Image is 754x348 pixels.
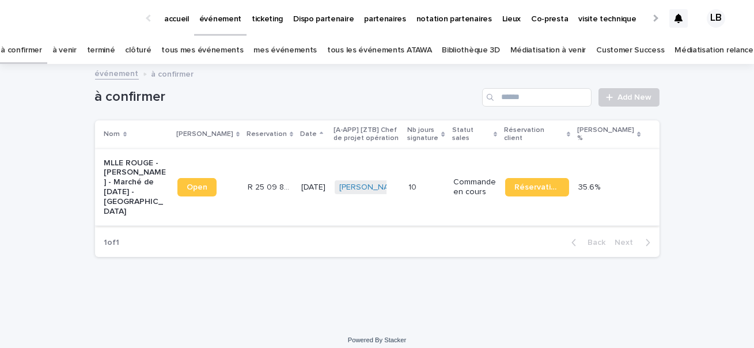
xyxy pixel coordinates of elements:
a: terminé [87,37,115,64]
img: Ls34BcGeRexTGTNfXpUC [23,7,135,30]
a: à confirmer [1,37,42,64]
button: Back [562,237,611,248]
a: [PERSON_NAME] [339,183,402,192]
span: Back [581,239,606,247]
div: LB [707,9,725,28]
a: événement [95,66,139,80]
h1: à confirmer [95,89,478,105]
p: Nb jours signature [407,124,438,145]
a: Powered By Stacker [348,336,406,343]
a: Réservation [505,178,569,196]
p: [PERSON_NAME] [176,128,233,141]
p: Réservation client [504,124,564,145]
a: Médiatisation relance [675,37,753,64]
p: 35.6% [578,180,603,192]
p: Statut sales [452,124,491,145]
tr: MLLE ROUGE - [PERSON_NAME] - Marché de [DATE] - [GEOGRAPHIC_DATA]OpenR 25 09 846R 25 09 846 [DATE... [95,149,660,226]
a: Médiatisation à venir [510,37,586,64]
a: Customer Success [596,37,664,64]
a: clôturé [125,37,151,64]
a: à venir [52,37,77,64]
span: Next [615,239,641,247]
p: [PERSON_NAME] % [577,124,634,145]
p: 10 [408,180,419,192]
p: MLLE ROUGE - [PERSON_NAME] - Marché de [DATE] - [GEOGRAPHIC_DATA] [104,158,168,217]
button: Next [611,237,660,248]
span: Add New [618,93,652,101]
p: à confirmer [151,67,194,80]
p: [A-APP] [ZTB] Chef de projet opération [334,124,400,145]
a: mes événements [253,37,317,64]
p: [DATE] [301,183,325,192]
a: Bibliothèque 3D [442,37,499,64]
span: Réservation [514,183,560,191]
span: Open [187,183,207,191]
p: Commande en cours [453,177,496,197]
p: Nom [104,128,120,141]
a: tous les événements ATAWA [327,37,431,64]
a: tous mes événements [161,37,243,64]
p: R 25 09 846 [248,180,294,192]
a: Open [177,178,217,196]
a: Add New [598,88,659,107]
p: Date [300,128,317,141]
input: Search [482,88,592,107]
p: Reservation [247,128,287,141]
p: 1 of 1 [95,229,129,257]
